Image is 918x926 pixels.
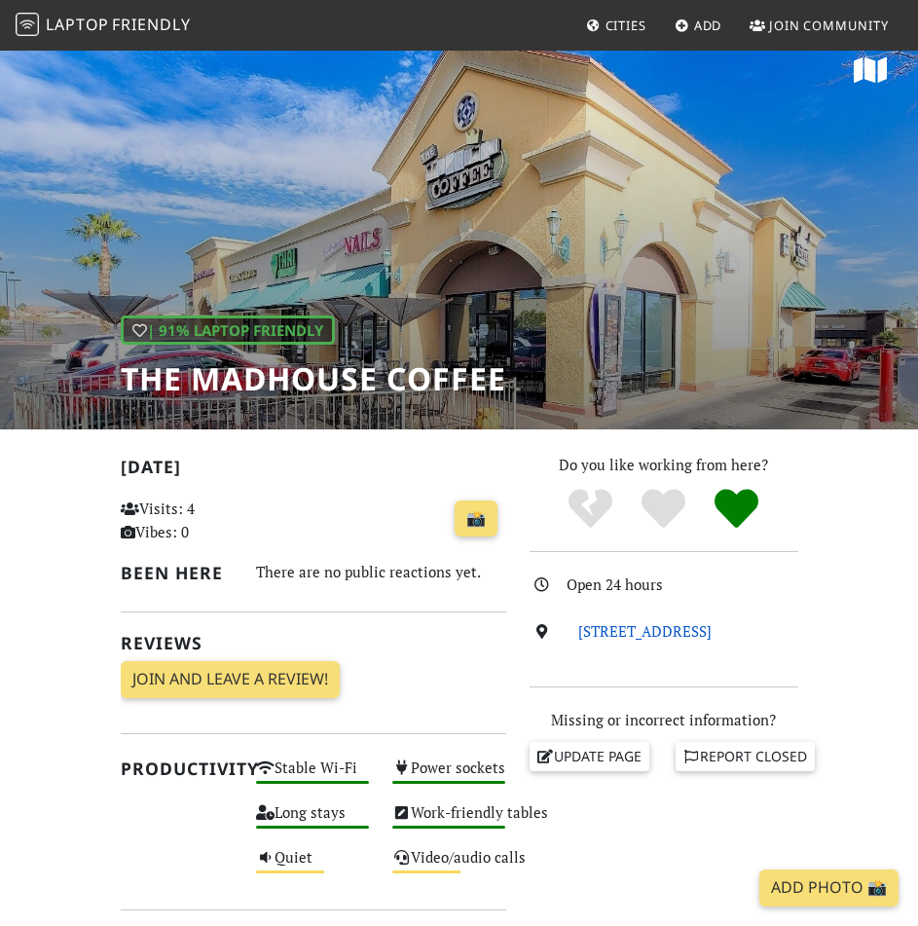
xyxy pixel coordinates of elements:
p: Missing or incorrect information? [530,708,798,731]
span: Cities [606,17,646,34]
div: | 91% Laptop Friendly [121,315,335,345]
a: LaptopFriendly LaptopFriendly [16,9,191,43]
div: Quiet [244,844,381,889]
a: Join Community [742,8,897,43]
div: Definitely! [700,487,773,531]
a: Add [667,8,730,43]
div: Yes [627,487,700,531]
div: Video/audio calls [381,844,517,889]
span: Laptop [46,14,109,35]
h2: Reviews [121,633,506,653]
a: [STREET_ADDRESS] [578,621,712,641]
div: Long stays [244,799,381,844]
p: Visits: 4 Vibes: 0 [121,497,234,543]
div: Work-friendly tables [381,799,517,844]
a: Cities [578,8,654,43]
img: LaptopFriendly [16,13,39,36]
div: There are no public reactions yet. [256,559,505,585]
span: Friendly [112,14,190,35]
h1: The MadHouse Coffee [121,360,506,397]
div: Power sockets [381,755,517,799]
a: Update page [530,742,650,771]
span: Join Community [769,17,889,34]
div: No [554,487,627,531]
div: Open 24 hours [567,573,810,596]
span: Add [694,17,722,34]
div: Stable Wi-Fi [244,755,381,799]
a: Report closed [676,742,816,771]
a: Add Photo 📸 [759,870,899,907]
a: Join and leave a review! [121,661,340,698]
h2: Productivity [121,759,234,779]
h2: [DATE] [121,457,506,485]
p: Do you like working from here? [530,453,798,476]
h2: Been here [121,563,234,583]
a: 📸 [455,500,497,537]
